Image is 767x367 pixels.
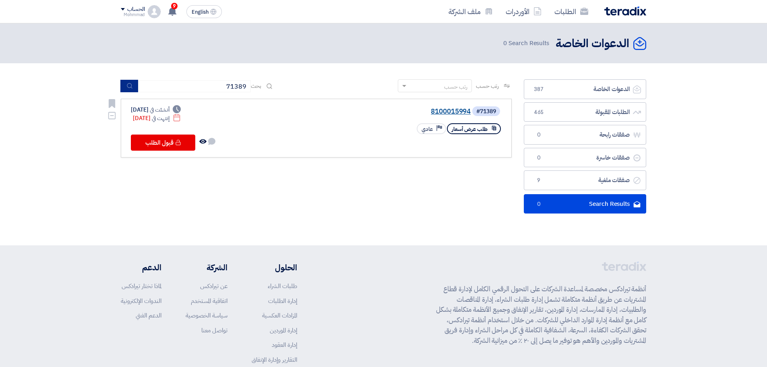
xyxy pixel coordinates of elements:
a: إدارة الموردين [270,326,297,335]
a: سياسة الخصوصية [186,311,227,320]
li: الدعم [121,261,161,274]
img: Teradix logo [604,6,646,16]
div: #71389 [476,109,496,114]
a: Search Results0 [524,194,646,214]
a: طلبات الشراء [268,282,297,290]
button: English [186,5,222,18]
a: ملف الشركة [442,2,499,21]
div: [DATE] [133,114,181,122]
a: الدعم الفني [136,311,161,320]
li: الشركة [186,261,227,274]
a: عن تيرادكس [200,282,227,290]
a: لماذا تختار تيرادكس [122,282,161,290]
div: [DATE] [131,106,181,114]
a: تواصل معنا [201,326,227,335]
span: إنتهت في [152,114,169,122]
span: 0 [534,131,544,139]
a: صفقات رابحة0 [524,125,646,145]
a: الطلبات المقبولة465 [524,102,646,122]
span: 0 [534,154,544,162]
a: 8100015994 [310,108,471,115]
p: أنظمة تيرادكس مخصصة لمساعدة الشركات على التحول الرقمي الكامل لإدارة قطاع المشتريات عن طريق أنظمة ... [436,284,646,346]
a: الدعوات الخاصة387 [524,79,646,99]
span: 465 [534,108,544,116]
a: التقارير وإدارة الإنفاق [252,355,297,364]
a: صفقات خاسرة0 [524,148,646,168]
h2: الدعوات الخاصة [556,36,629,52]
span: Search Results [503,39,549,48]
span: English [192,9,209,15]
input: ابحث بعنوان أو رقم الطلب [138,80,251,92]
div: الحساب [127,6,145,13]
a: إدارة الطلبات [268,297,297,305]
span: 0 [503,39,507,48]
div: رتب حسب [444,83,467,91]
a: الأوردرات [499,2,548,21]
span: 387 [534,85,544,93]
span: بحث [251,82,261,90]
span: 0 [534,200,544,208]
span: طلب عرض أسعار [452,125,488,133]
div: Mohmmad [121,12,145,17]
img: profile_test.png [148,5,161,18]
a: الندوات الإلكترونية [121,297,161,305]
a: المزادات العكسية [262,311,297,320]
a: صفقات ملغية9 [524,170,646,190]
a: الطلبات [548,2,595,21]
span: رتب حسب [476,82,499,90]
span: عادي [422,125,433,133]
a: اتفاقية المستخدم [191,297,227,305]
a: إدارة العقود [272,340,297,349]
button: قبول الطلب [131,135,195,151]
span: 9 [171,3,178,9]
li: الحلول [252,261,297,274]
span: 9 [534,176,544,185]
span: أنشئت في [150,106,169,114]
